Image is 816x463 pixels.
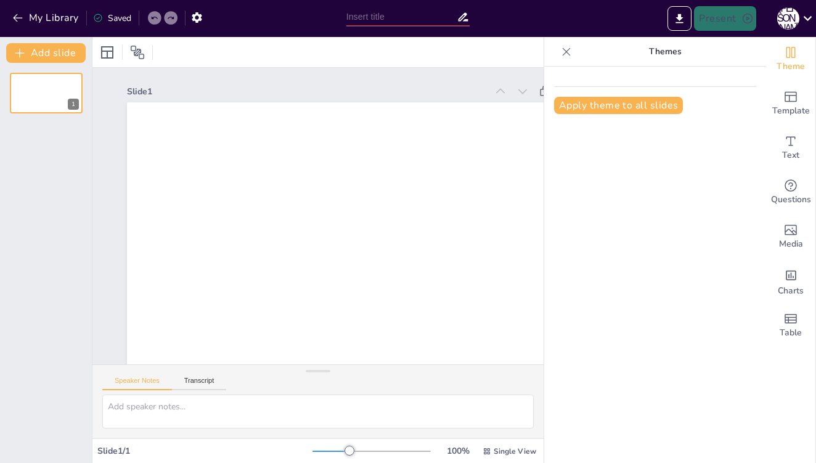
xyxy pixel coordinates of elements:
[554,97,683,114] button: Apply theme to all slides
[766,170,815,215] div: Get real-time input from your audience
[93,12,131,24] div: Saved
[172,377,227,390] button: Transcript
[782,149,799,162] span: Text
[6,43,86,63] button: Add slide
[766,81,815,126] div: Add ready made slides
[777,6,799,31] button: А [PERSON_NAME]
[778,284,804,298] span: Charts
[9,8,84,28] button: My Library
[766,259,815,303] div: Add charts and graphs
[766,37,815,81] div: Change the overall theme
[694,6,756,31] button: Present
[766,303,815,348] div: Add a table
[777,7,799,30] div: А [PERSON_NAME]
[772,104,810,118] span: Template
[766,215,815,259] div: Add images, graphics, shapes or video
[667,6,692,31] button: Export to PowerPoint
[443,445,473,457] div: 100 %
[10,73,83,113] div: 1
[130,45,145,60] span: Position
[97,445,312,457] div: Slide 1 / 1
[576,37,754,67] p: Themes
[68,99,79,110] div: 1
[494,446,536,456] span: Single View
[777,60,805,73] span: Theme
[771,193,811,207] span: Questions
[127,86,487,97] div: Slide 1
[779,237,803,251] span: Media
[766,126,815,170] div: Add text boxes
[97,43,117,62] div: Layout
[780,326,802,340] span: Table
[102,377,172,390] button: Speaker Notes
[346,8,457,26] input: Insert title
